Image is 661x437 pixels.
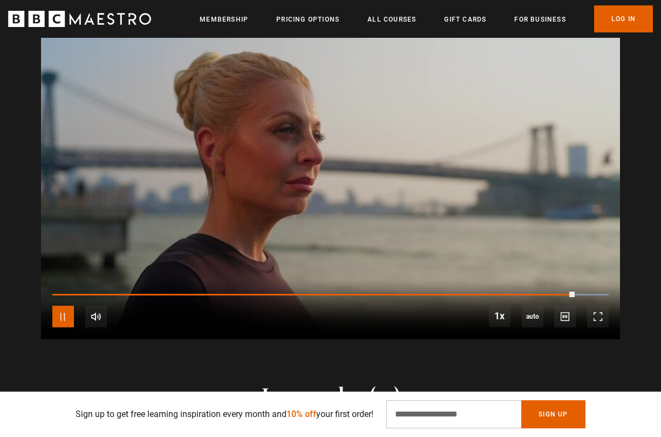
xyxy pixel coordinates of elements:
[521,400,585,428] button: Sign Up
[85,306,107,327] button: Mute
[444,14,486,25] a: Gift Cards
[52,294,609,296] div: Progress Bar
[587,306,609,327] button: Fullscreen
[287,409,316,419] span: 10% off
[8,11,151,27] svg: BBC Maestro
[594,5,653,32] a: Log In
[52,306,74,327] button: Pause
[522,306,543,327] div: Current quality: 360p
[200,14,248,25] a: Membership
[554,306,576,327] button: Captions
[514,14,565,25] a: For business
[367,14,416,25] a: All Courses
[41,14,620,340] video-js: Video Player
[76,408,373,421] p: Sign up to get free learning inspiration every month and your first order!
[522,306,543,327] span: auto
[121,382,540,405] h2: Lesson plan (24)
[200,5,653,32] nav: Primary
[489,305,510,327] button: Playback Rate
[276,14,339,25] a: Pricing Options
